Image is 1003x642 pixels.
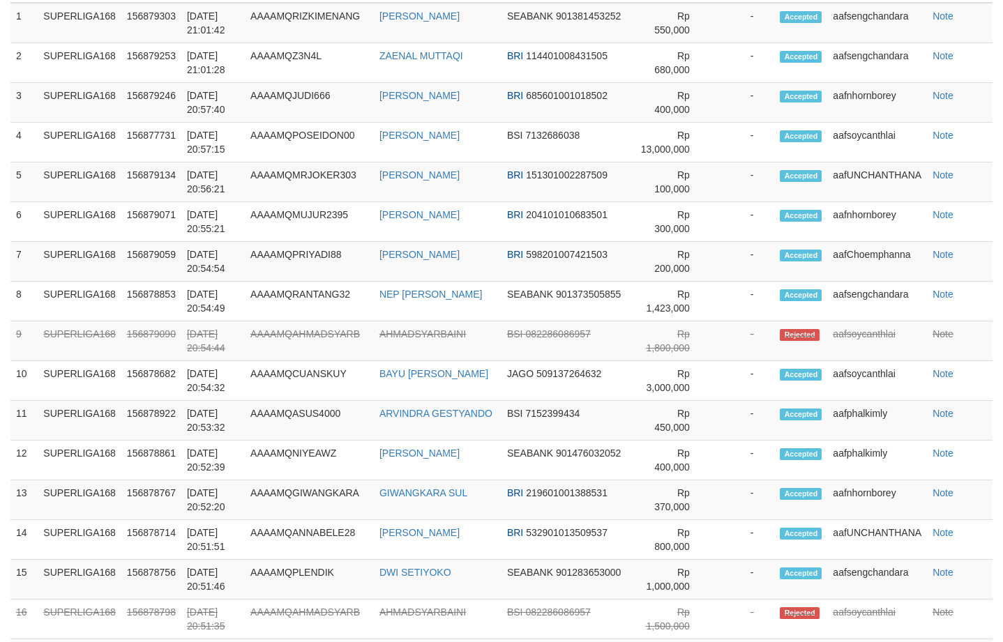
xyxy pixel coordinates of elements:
span: Accepted [780,289,822,301]
td: aafnhornborey [827,83,927,123]
td: [DATE] 21:01:42 [181,3,245,43]
td: [DATE] 20:54:44 [181,321,245,361]
a: [PERSON_NAME] [379,448,460,459]
span: BRI [507,50,523,61]
span: 901373505855 [556,289,621,300]
td: [DATE] 20:51:46 [181,560,245,599]
a: Note [933,487,953,498]
span: BRI [507,169,523,181]
span: Accepted [780,170,822,182]
td: - [711,3,775,43]
a: Note [933,448,953,459]
td: aafsoycanthlai [827,361,927,401]
td: SUPERLIGA168 [38,83,121,123]
span: BRI [507,527,523,538]
td: Rp 680,000 [635,43,711,83]
td: [DATE] 20:51:35 [181,599,245,639]
td: - [711,43,775,83]
td: aafsengchandara [827,560,927,599]
span: 7132686038 [525,130,580,141]
span: Accepted [780,369,822,381]
td: 156879071 [121,202,181,242]
td: - [711,123,775,162]
a: GIWANGKARA SUL [379,487,467,498]
a: [PERSON_NAME] [379,249,460,260]
td: 156879253 [121,43,181,83]
td: 156879303 [121,3,181,43]
span: Accepted [780,11,822,23]
td: Rp 1,800,000 [635,321,711,361]
td: [DATE] 21:01:28 [181,43,245,83]
td: aafnhornborey [827,202,927,242]
td: 6 [10,202,38,242]
td: - [711,282,775,321]
td: SUPERLIGA168 [38,560,121,599]
a: [PERSON_NAME] [379,90,460,101]
a: Note [933,368,953,379]
a: [PERSON_NAME] [379,209,460,220]
td: 5 [10,162,38,202]
a: [PERSON_NAME] [379,527,460,538]
td: AAAAMQRIZKIMENANG [245,3,374,43]
td: Rp 3,000,000 [635,361,711,401]
td: - [711,401,775,441]
td: - [711,321,775,361]
td: AAAAMQPRIYADI88 [245,242,374,282]
td: 4 [10,123,38,162]
a: [PERSON_NAME] [379,130,460,141]
td: AAAAMQAHMADSYARB [245,599,374,639]
td: 156878714 [121,520,181,560]
a: ZAENAL MUTTAQI [379,50,463,61]
td: AAAAMQCUANSKUY [245,361,374,401]
span: Accepted [780,567,822,579]
td: 156878922 [121,401,181,441]
a: AHMADSYARBAINI [379,606,466,618]
td: [DATE] 20:52:20 [181,480,245,520]
span: BSI [507,328,523,339]
td: SUPERLIGA168 [38,599,121,639]
span: Accepted [780,528,822,540]
td: SUPERLIGA168 [38,123,121,162]
span: Accepted [780,210,822,222]
td: Rp 400,000 [635,83,711,123]
td: [DATE] 20:55:21 [181,202,245,242]
td: SUPERLIGA168 [38,242,121,282]
td: [DATE] 20:57:15 [181,123,245,162]
td: 12 [10,441,38,480]
span: Accepted [780,91,822,102]
td: [DATE] 20:52:39 [181,441,245,480]
td: aafsoycanthlai [827,321,927,361]
td: [DATE] 20:57:40 [181,83,245,123]
td: SUPERLIGA168 [38,3,121,43]
a: Note [933,249,953,260]
a: Note [933,50,953,61]
span: 901476032052 [556,448,621,459]
span: Accepted [780,130,822,142]
td: aafphalkimly [827,441,927,480]
a: Note [933,289,953,300]
td: - [711,242,775,282]
td: Rp 300,000 [635,202,711,242]
td: 156878853 [121,282,181,321]
td: 1 [10,3,38,43]
td: AAAAMQANNABELE28 [245,520,374,560]
td: AAAAMQMUJUR2395 [245,202,374,242]
td: Rp 550,000 [635,3,711,43]
a: Note [933,10,953,22]
td: AAAAMQZ3N4L [245,43,374,83]
a: [PERSON_NAME] [379,10,460,22]
td: [DATE] 20:54:54 [181,242,245,282]
td: 3 [10,83,38,123]
td: SUPERLIGA168 [38,361,121,401]
td: - [711,162,775,202]
td: Rp 450,000 [635,401,711,441]
a: Note [933,130,953,141]
td: [DATE] 20:54:49 [181,282,245,321]
td: Rp 400,000 [635,441,711,480]
span: 901381453252 [556,10,621,22]
span: 204101010683501 [526,209,608,220]
a: Note [933,90,953,101]
td: 156878682 [121,361,181,401]
td: Rp 200,000 [635,242,711,282]
td: [DATE] 20:56:21 [181,162,245,202]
